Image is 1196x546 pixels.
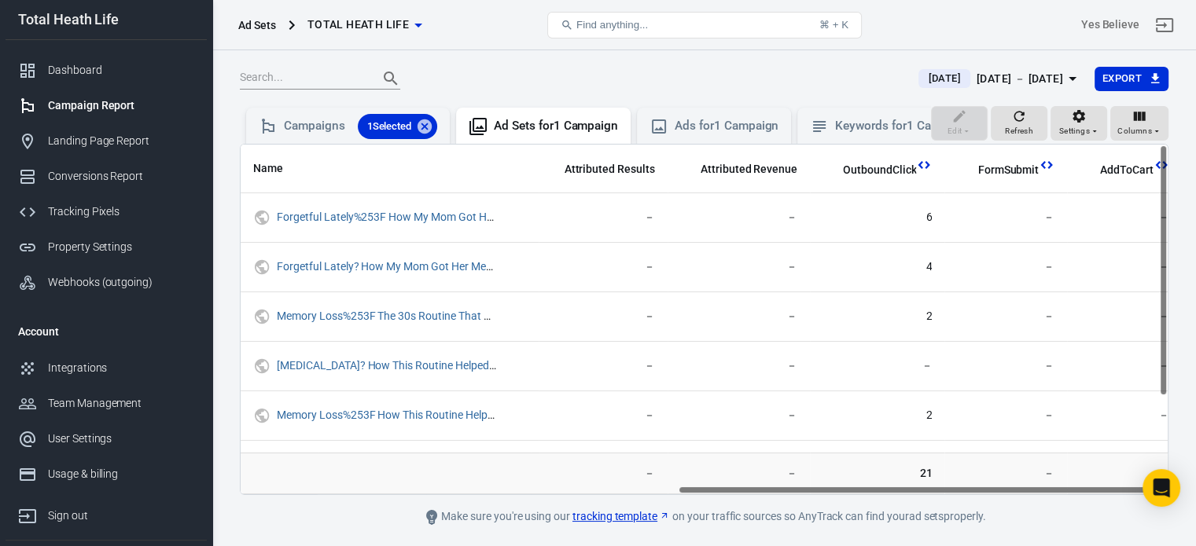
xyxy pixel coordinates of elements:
a: Sign out [1146,6,1183,44]
div: ⌘ + K [819,19,848,31]
span: Total Heath Life [307,15,409,35]
div: [DATE] － [DATE] [977,69,1063,89]
a: Dashboard [6,53,207,88]
a: User Settings [6,421,207,456]
div: Ads for 1 Campaign [675,118,778,134]
a: Sign out [6,492,207,533]
span: Refresh [1005,124,1033,138]
div: Keywords for 1 Campaign [835,118,971,134]
div: Sign out [48,508,194,524]
span: Settings [1059,124,1090,138]
a: Property Settings [6,229,207,265]
a: Landing Page Report [6,123,207,159]
div: Conversions Report [48,168,194,185]
div: User Settings [48,431,194,447]
a: Conversions Report [6,159,207,194]
div: Integrations [48,360,194,376]
div: Usage & billing [48,466,194,482]
span: [DATE] [922,71,966,86]
div: 1Selected [358,114,438,139]
a: Team Management [6,386,207,421]
div: Ad Sets [238,17,276,33]
div: Make sure you're using our on your traffic sources so AnyTrack can find your ad sets properly. [351,508,1058,526]
span: Find anything... [576,19,648,31]
button: Total Heath Life [301,10,428,39]
div: Campaign Report [48,97,194,114]
li: Account [6,313,207,350]
div: Landing Page Report [48,133,194,149]
div: Tracking Pixels [48,203,194,220]
button: Find anything...⌘ + K [547,12,862,38]
div: Webhooks (outgoing) [48,274,194,291]
div: Campaigns [284,114,437,139]
span: 1 Selected [358,119,421,134]
div: Open Intercom Messenger [1143,469,1180,507]
button: Columns [1110,106,1168,141]
div: Team Management [48,395,194,412]
a: tracking template [572,508,670,525]
a: Integrations [6,350,207,386]
button: Refresh [991,106,1047,141]
div: Ad Sets for 1 Campaign [494,118,618,134]
a: Tracking Pixels [6,194,207,229]
div: Total Heath Life [6,13,207,27]
input: Search... [240,68,366,89]
span: Columns [1117,124,1152,138]
a: Usage & billing [6,456,207,492]
a: Campaign Report [6,88,207,123]
button: Export [1095,67,1168,91]
div: Account id: NVAEYFid [1081,16,1139,33]
button: Search [372,60,410,97]
div: Dashboard [48,62,194,79]
a: Webhooks (outgoing) [6,265,207,300]
div: Property Settings [48,239,194,255]
button: Settings [1051,106,1107,141]
button: [DATE][DATE] － [DATE] [906,66,1094,92]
